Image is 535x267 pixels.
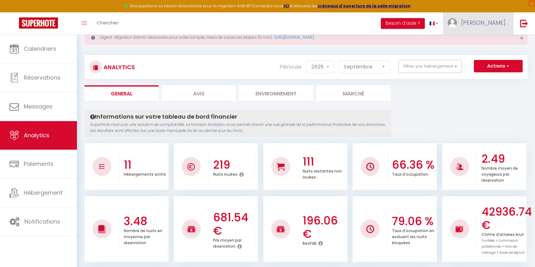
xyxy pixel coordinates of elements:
[239,85,313,101] li: Environnement
[392,215,435,228] h3: 79.06 %
[19,17,58,29] img: Super Booking
[24,45,56,53] span: Calendriers
[366,225,374,233] img: NO IMAGE
[24,189,63,197] span: Hébergement
[392,158,435,172] h3: 66.36 %
[24,74,60,81] span: Réservations
[275,35,314,40] a: [URL][DOMAIN_NAME]
[284,3,289,9] a: ICI
[85,85,159,101] li: General
[92,12,123,35] a: Chercher
[90,113,386,120] h4: Informations sur votre tableau de bord financier
[303,239,317,246] p: RevPAR
[213,158,256,172] h3: 219
[102,60,135,74] h3: Analytics
[481,205,525,232] h3: 42936.74 €
[443,12,513,35] a: ... [PERSON_NAME]
[481,152,525,166] h3: 2.49
[303,155,346,168] h3: 111
[280,60,302,74] label: Période
[508,238,530,262] iframe: Chat
[381,18,425,29] button: Besoin d'aide ?
[481,164,518,183] p: Nombre moyen de voyageurs par réservation
[316,85,390,101] li: Marché
[481,231,525,255] p: Chiffre d'affaires brut
[303,214,346,241] h3: 196.06 €
[520,35,523,41] button: Close
[481,238,525,255] span: (nuitées + commission plateformes + frais de ménage + taxes de séjour)
[448,18,457,28] img: ...
[24,102,53,110] span: Messages
[456,225,463,233] img: NO IMAGE
[124,227,162,245] p: Nombre de nuits en moyenne par réservation
[213,236,242,249] p: Prix moyen par réservation
[213,170,237,177] p: Nuits louées
[303,167,342,180] p: Nuits restantes non louées
[124,215,167,228] h3: 3.48
[392,170,428,177] p: Taux d'occupation
[162,85,236,101] li: Avis
[24,131,49,139] span: Analytics
[90,122,386,134] p: Superhote n'est pas une solution de comptabilité. La fonction Analytics vous permet d'avoir une v...
[474,60,523,73] button: Actions
[85,30,527,45] div: Urgent : Migration Airbnb nécessaire pour votre compte, merci de suivre ces étapes (5 min) -
[97,19,118,26] span: Chercher
[318,3,411,9] a: créneaux d'ouverture de la salle migration
[99,164,104,169] img: NO IMAGE
[124,158,167,172] h3: 11
[5,3,24,22] button: Ouvrir le widget de chat LiveChat
[461,19,506,27] span: [PERSON_NAME]
[392,227,434,245] p: Taux d'occupation en excluant les nuits bloquées
[124,170,166,177] p: Hébergements actifs
[24,160,53,168] span: Paiements
[24,218,60,225] span: Notifications
[213,211,256,238] h3: 681.54 €
[520,19,528,27] img: logout
[520,34,523,42] span: ×
[399,60,462,73] button: Filtrer par hébergement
